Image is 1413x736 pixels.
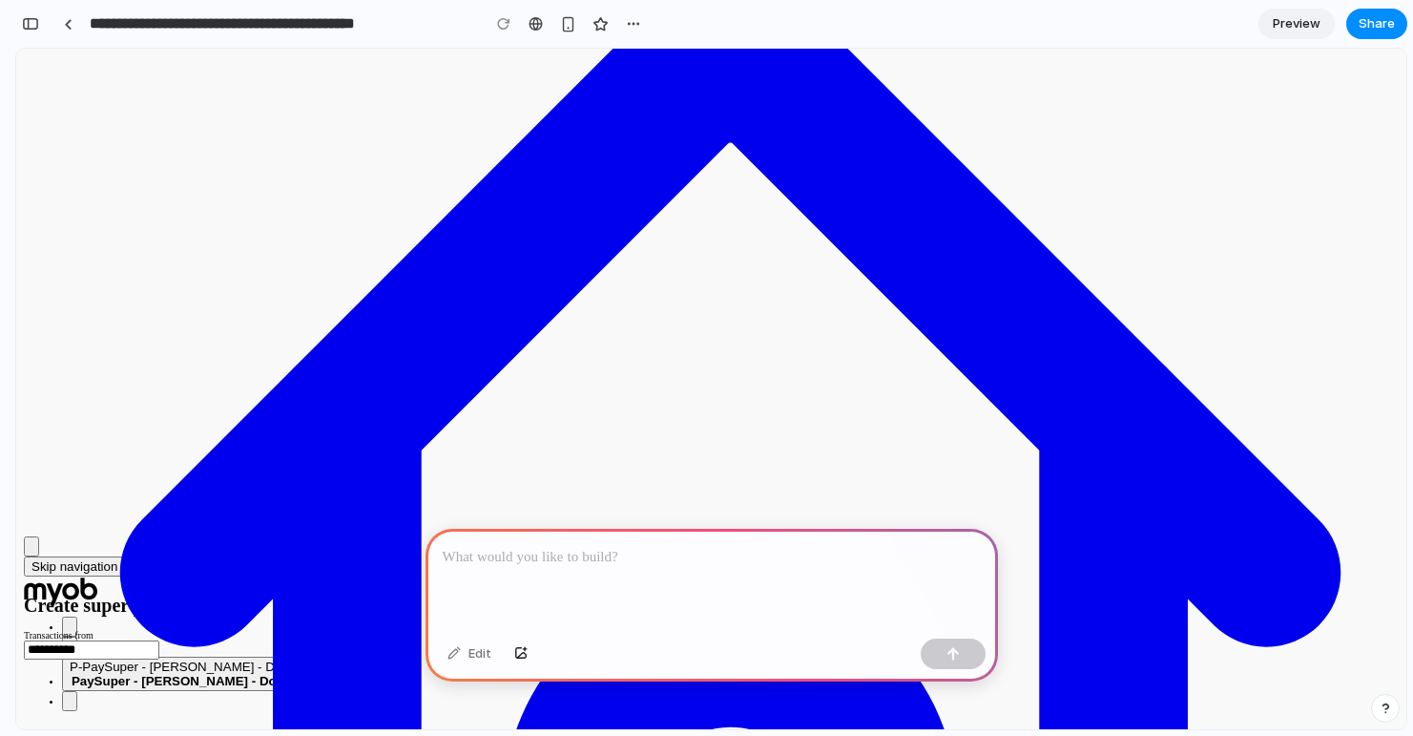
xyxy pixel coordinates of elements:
[1359,14,1395,33] span: Share
[1258,9,1335,39] a: Preview
[1273,14,1320,33] span: Preview
[1346,9,1407,39] button: Share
